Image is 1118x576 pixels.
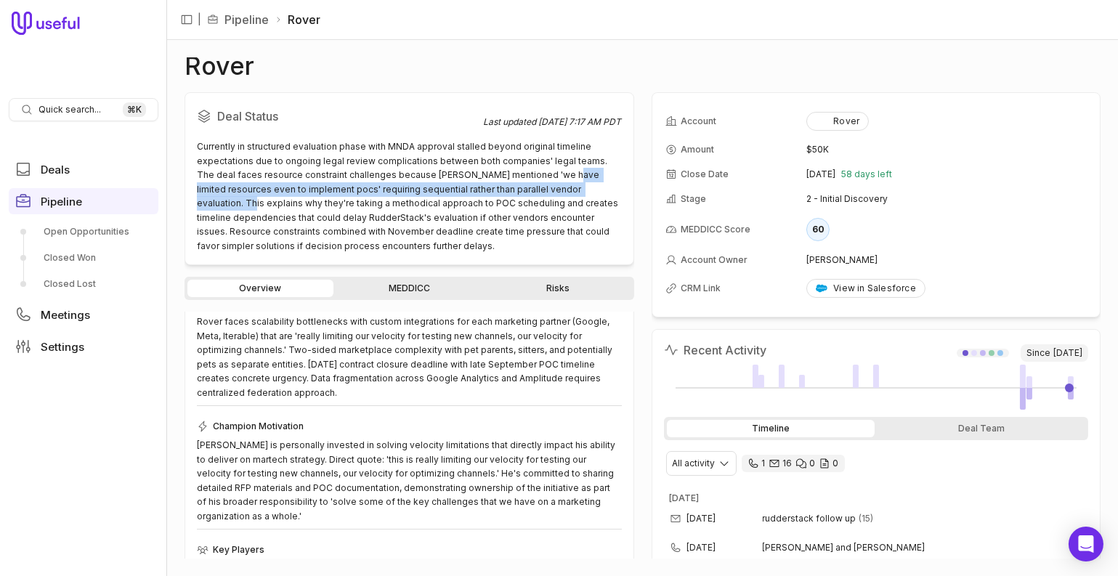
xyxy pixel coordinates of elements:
time: [DATE] [1053,347,1082,359]
span: CRM Link [681,283,721,294]
time: [DATE] [687,542,716,553]
span: | [198,11,201,28]
span: Since [1021,344,1088,362]
kbd: ⌘ K [123,102,146,117]
span: 58 days left [841,169,892,180]
time: [DATE] [670,492,700,503]
a: Closed Lost [9,272,158,296]
a: MEDDICC [336,280,482,297]
td: [PERSON_NAME] [806,248,1087,272]
span: Account Owner [681,254,748,266]
div: Timeline [667,420,875,437]
span: 15 emails in thread [859,513,874,524]
span: Meetings [41,309,90,320]
span: Pipeline [41,196,82,207]
a: View in Salesforce [806,279,925,298]
a: Risks [485,280,631,297]
span: rudderstack follow up [763,513,856,524]
button: Collapse sidebar [176,9,198,31]
span: Amount [681,144,715,155]
div: [PERSON_NAME] is personally invested in solving velocity limitations that directly impact his abi... [197,438,622,523]
span: MEDDICC Score [681,224,751,235]
li: Rover [275,11,320,28]
div: Champion Motivation [197,418,622,435]
a: Pipeline [9,188,158,214]
td: 2 - Initial Discovery [806,187,1087,211]
a: Pipeline [224,11,269,28]
time: [DATE] [687,513,716,524]
button: Rover [806,112,869,131]
div: 1 call and 16 email threads [742,455,845,472]
a: Open Opportunities [9,220,158,243]
span: Close Date [681,169,729,180]
div: View in Salesforce [816,283,916,294]
span: Quick search... [39,104,101,115]
a: Meetings [9,301,158,328]
span: Stage [681,193,707,205]
div: Pipeline submenu [9,220,158,296]
div: Last updated [484,116,622,128]
a: Deals [9,156,158,182]
td: $50K [806,138,1087,161]
time: [DATE] [806,169,835,180]
h2: Recent Activity [664,341,767,359]
div: Currently in structured evaluation phase with MNDA approval stalled beyond original timeline expe... [197,139,622,253]
div: Deal Team [878,420,1085,437]
a: Closed Won [9,246,158,269]
h2: Deal Status [197,105,484,128]
div: Rover faces scalability bottlenecks with custom integrations for each marketing partner (Google, ... [197,315,622,399]
div: Open Intercom Messenger [1069,527,1103,561]
a: Settings [9,333,158,360]
h1: Rover [185,57,254,75]
span: Account [681,115,717,127]
a: Overview [187,280,333,297]
time: [DATE] 7:17 AM PDT [539,116,622,127]
div: Key Players [197,541,622,559]
span: Deals [41,164,70,175]
div: 60 [806,218,830,241]
div: Rover [816,115,859,127]
span: Settings [41,341,84,352]
span: [PERSON_NAME] and [PERSON_NAME] [763,542,1066,553]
